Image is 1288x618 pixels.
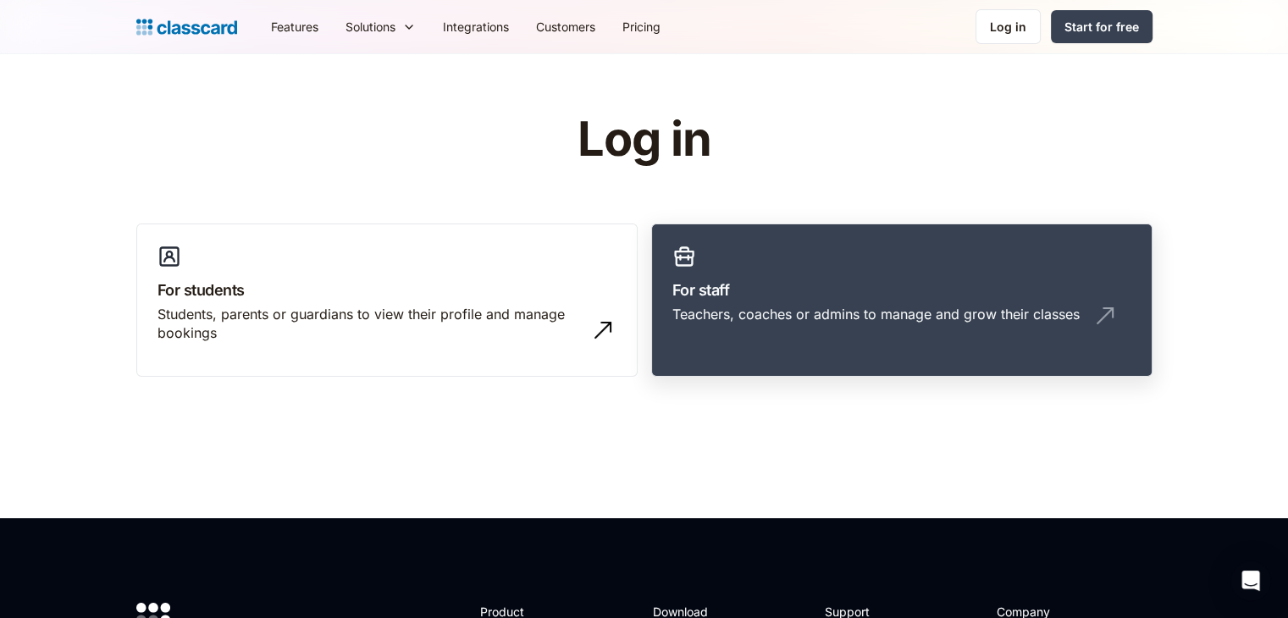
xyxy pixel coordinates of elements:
[672,279,1131,301] h3: For staff
[375,113,913,166] h1: Log in
[1064,18,1139,36] div: Start for free
[332,8,429,46] div: Solutions
[672,305,1080,323] div: Teachers, coaches or admins to manage and grow their classes
[651,223,1153,378] a: For staffTeachers, coaches or admins to manage and grow their classes
[990,18,1026,36] div: Log in
[257,8,332,46] a: Features
[609,8,674,46] a: Pricing
[976,9,1041,44] a: Log in
[1230,560,1271,601] div: Open Intercom Messenger
[158,305,583,343] div: Students, parents or guardians to view their profile and manage bookings
[429,8,522,46] a: Integrations
[1051,10,1153,43] a: Start for free
[345,18,395,36] div: Solutions
[522,8,609,46] a: Customers
[136,223,638,378] a: For studentsStudents, parents or guardians to view their profile and manage bookings
[158,279,616,301] h3: For students
[136,15,237,39] a: home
